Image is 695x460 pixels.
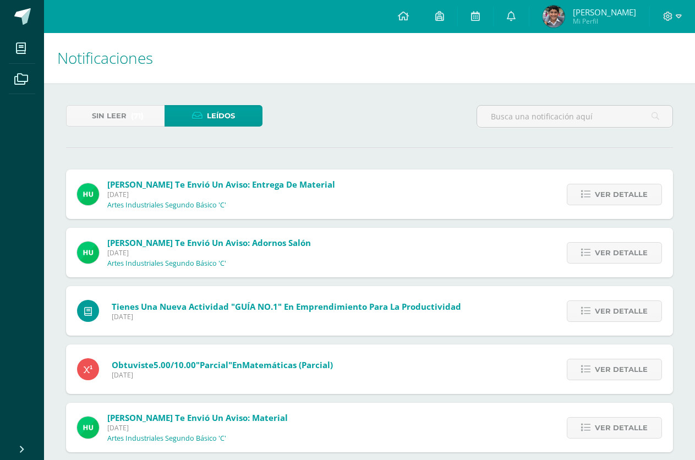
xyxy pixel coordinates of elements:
[112,301,461,312] span: Tienes una nueva actividad "GUÍA NO.1" En Emprendimiento para la Productividad
[131,106,144,126] span: (71)
[77,183,99,205] img: fd23069c3bd5c8dde97a66a86ce78287.png
[107,434,226,443] p: Artes Industriales Segundo Básico 'C'
[207,106,235,126] span: Leídos
[92,106,127,126] span: Sin leer
[595,418,648,438] span: Ver detalle
[595,184,648,205] span: Ver detalle
[573,17,636,26] span: Mi Perfil
[154,359,196,370] span: 5.00/10.00
[107,190,335,199] span: [DATE]
[107,248,311,258] span: [DATE]
[107,201,226,210] p: Artes Industriales Segundo Básico 'C'
[77,242,99,264] img: fd23069c3bd5c8dde97a66a86ce78287.png
[477,106,672,127] input: Busca una notificación aquí
[112,359,333,370] span: Obtuviste en
[196,359,232,370] span: "Parcial"
[165,105,263,127] a: Leídos
[66,105,165,127] a: Sin leer(71)
[107,412,288,423] span: [PERSON_NAME] te envió un aviso: Material
[573,7,636,18] span: [PERSON_NAME]
[57,47,153,68] span: Notificaciones
[595,243,648,263] span: Ver detalle
[107,259,226,268] p: Artes Industriales Segundo Básico 'C'
[77,417,99,439] img: fd23069c3bd5c8dde97a66a86ce78287.png
[112,312,461,321] span: [DATE]
[107,237,311,248] span: [PERSON_NAME] te envió un aviso: Adornos salón
[107,423,288,432] span: [DATE]
[112,370,333,380] span: [DATE]
[543,6,565,28] img: 075004430ff1730f8c721ae5668d284c.png
[107,179,335,190] span: [PERSON_NAME] te envió un aviso: Entrega de material
[595,301,648,321] span: Ver detalle
[595,359,648,380] span: Ver detalle
[242,359,333,370] span: Matemáticas (Parcial)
